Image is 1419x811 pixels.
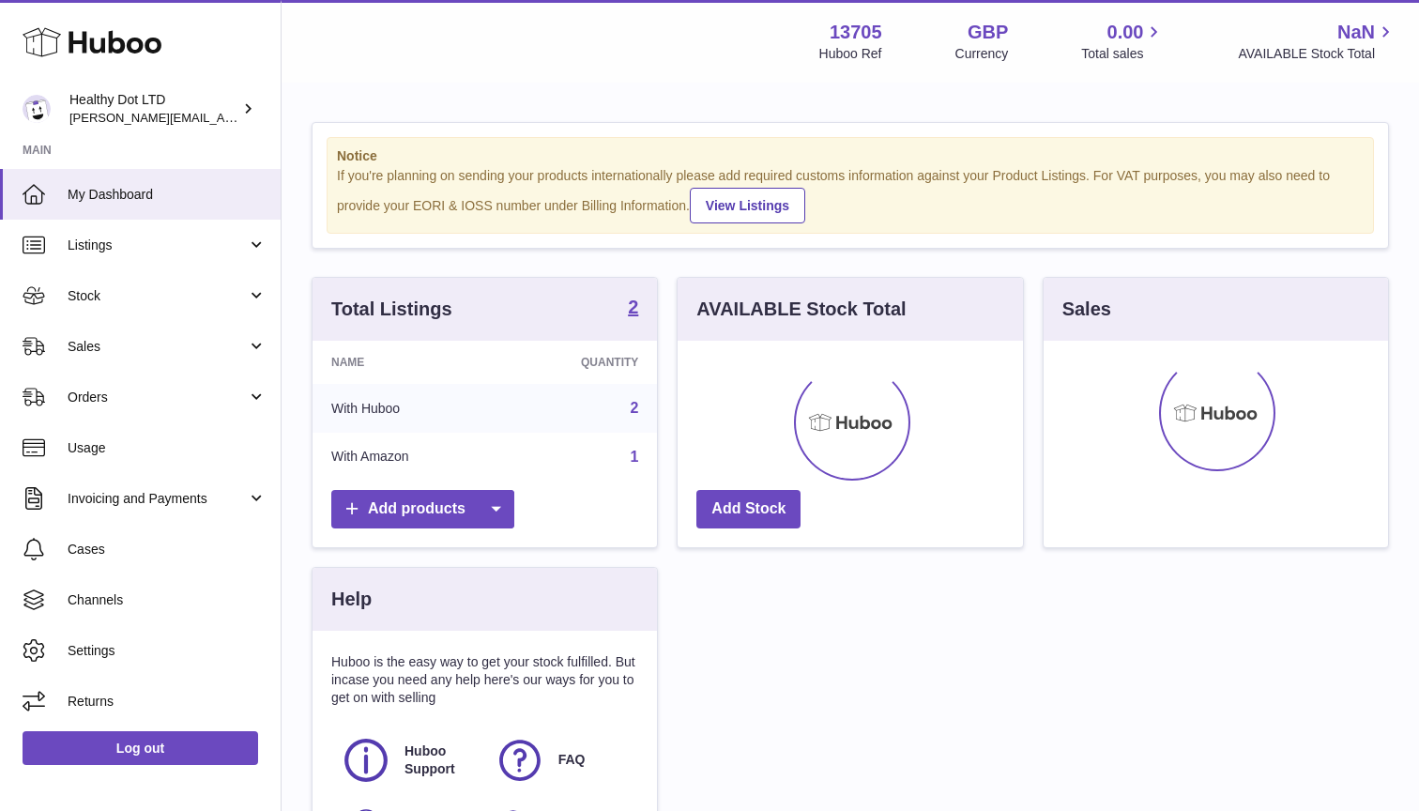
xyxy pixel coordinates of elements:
[69,110,376,125] span: [PERSON_NAME][EMAIL_ADDRESS][DOMAIN_NAME]
[68,591,267,609] span: Channels
[819,45,882,63] div: Huboo Ref
[690,188,805,223] a: View Listings
[404,742,474,778] span: Huboo Support
[23,731,258,765] a: Log out
[696,297,906,322] h3: AVAILABLE Stock Total
[23,95,51,123] img: Dorothy@healthydot.com
[313,341,501,384] th: Name
[69,91,238,127] div: Healthy Dot LTD
[630,449,638,465] a: 1
[628,298,638,316] strong: 2
[1081,20,1165,63] a: 0.00 Total sales
[331,653,638,707] p: Huboo is the easy way to get your stock fulfilled. But incase you need any help here's our ways f...
[1081,45,1165,63] span: Total sales
[1238,45,1396,63] span: AVAILABLE Stock Total
[68,186,267,204] span: My Dashboard
[630,400,638,416] a: 2
[955,45,1009,63] div: Currency
[331,490,514,528] a: Add products
[696,490,801,528] a: Add Stock
[337,167,1364,223] div: If you're planning on sending your products internationally please add required customs informati...
[1238,20,1396,63] a: NaN AVAILABLE Stock Total
[501,341,657,384] th: Quantity
[1062,297,1111,322] h3: Sales
[68,693,267,711] span: Returns
[68,541,267,559] span: Cases
[830,20,882,45] strong: 13705
[558,751,586,769] span: FAQ
[1337,20,1375,45] span: NaN
[68,490,247,508] span: Invoicing and Payments
[313,384,501,433] td: With Huboo
[68,439,267,457] span: Usage
[68,237,247,254] span: Listings
[1107,20,1144,45] span: 0.00
[68,287,247,305] span: Stock
[313,433,501,482] td: With Amazon
[331,587,372,612] h3: Help
[68,642,267,660] span: Settings
[68,338,247,356] span: Sales
[331,297,452,322] h3: Total Listings
[968,20,1008,45] strong: GBP
[495,735,630,786] a: FAQ
[628,298,638,320] a: 2
[68,389,247,406] span: Orders
[341,735,476,786] a: Huboo Support
[337,147,1364,165] strong: Notice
